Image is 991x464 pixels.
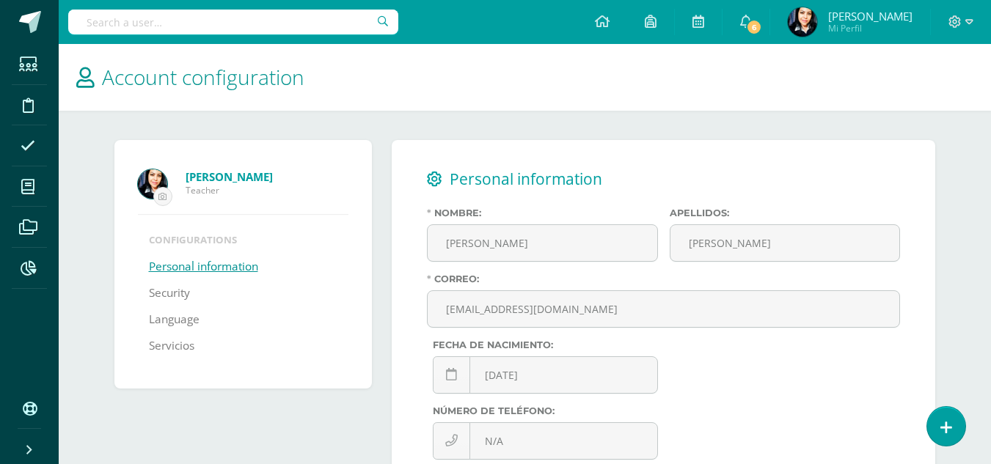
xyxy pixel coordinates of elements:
label: Fecha de nacimiento: [433,339,658,350]
span: 6 [746,19,762,35]
a: Personal information [149,254,258,280]
label: Número de teléfono: [433,405,658,416]
span: [PERSON_NAME] [828,9,913,23]
span: Personal information [450,169,602,189]
a: [PERSON_NAME] [186,169,348,184]
input: Apellidos [670,225,900,261]
span: Mi Perfil [828,22,913,34]
input: Número de teléfono [434,423,657,459]
strong: [PERSON_NAME] [186,169,273,184]
img: 40a78f1f58f45e25bd73882cb4db0d92.png [788,7,817,37]
a: Security [149,280,190,306]
li: Configurations [149,233,337,246]
input: Search a user… [68,10,398,34]
label: Apellidos: [670,207,901,218]
a: Language [149,306,200,333]
label: Nombre: [427,207,658,218]
input: Fecha de nacimiento [434,357,657,393]
span: Account configuration [102,63,304,91]
input: Nombres [428,225,657,261]
img: Profile picture of Imelda Inés Catalán Ramírez [138,169,167,199]
a: Servicios [149,333,194,359]
input: Correo electrónico [428,291,899,327]
label: Correo: [427,273,900,284]
span: Teacher [186,184,348,196]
